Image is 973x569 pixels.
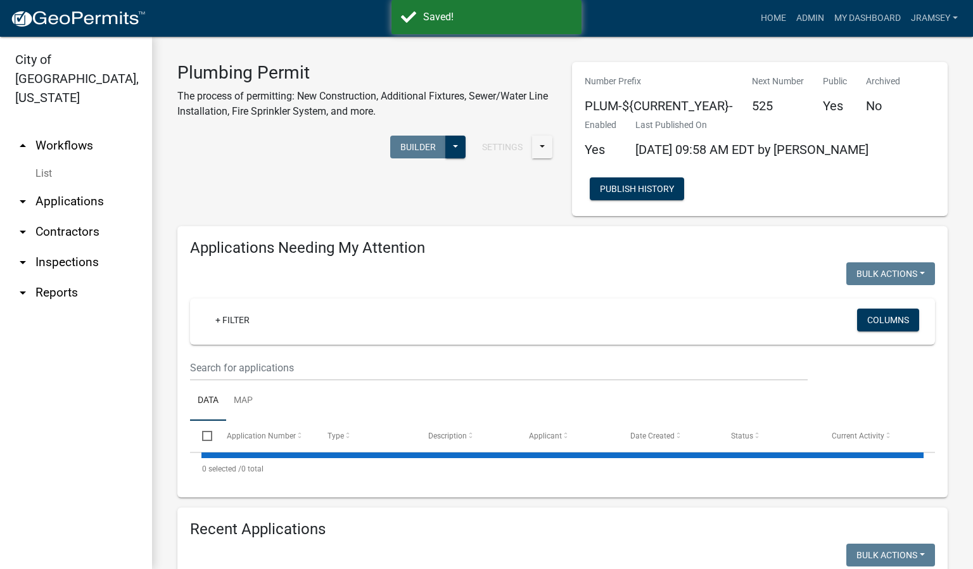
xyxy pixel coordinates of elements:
[823,75,847,88] p: Public
[177,62,553,84] h3: Plumbing Permit
[190,421,214,451] datatable-header-cell: Select
[832,432,884,440] span: Current Activity
[906,6,963,30] a: jramsey
[857,309,919,331] button: Columns
[416,421,517,451] datatable-header-cell: Description
[731,432,753,440] span: Status
[791,6,829,30] a: Admin
[719,421,820,451] datatable-header-cell: Status
[205,309,260,331] a: + Filter
[529,432,562,440] span: Applicant
[630,432,675,440] span: Date Created
[226,381,260,421] a: Map
[190,520,935,539] h4: Recent Applications
[15,194,30,209] i: arrow_drop_down
[756,6,791,30] a: Home
[428,432,467,440] span: Description
[328,432,344,440] span: Type
[846,262,935,285] button: Bulk Actions
[190,381,226,421] a: Data
[390,136,446,158] button: Builder
[866,75,900,88] p: Archived
[190,239,935,257] h4: Applications Needing My Attention
[618,421,718,451] datatable-header-cell: Date Created
[177,89,553,119] p: The process of permitting: New Construction, Additional Fixtures, Sewer/Water Line Installation, ...
[423,10,572,25] div: Saved!
[517,421,618,451] datatable-header-cell: Applicant
[202,464,241,473] span: 0 selected /
[635,118,868,132] p: Last Published On
[214,421,315,451] datatable-header-cell: Application Number
[635,142,868,157] span: [DATE] 09:58 AM EDT by [PERSON_NAME]
[585,118,616,132] p: Enabled
[190,453,935,485] div: 0 total
[866,98,900,113] h5: No
[590,185,684,195] wm-modal-confirm: Workflow Publish History
[820,421,920,451] datatable-header-cell: Current Activity
[752,98,804,113] h5: 525
[823,98,847,113] h5: Yes
[846,544,935,566] button: Bulk Actions
[15,285,30,300] i: arrow_drop_down
[829,6,906,30] a: My Dashboard
[315,421,416,451] datatable-header-cell: Type
[472,136,533,158] button: Settings
[15,255,30,270] i: arrow_drop_down
[15,138,30,153] i: arrow_drop_up
[190,355,808,381] input: Search for applications
[227,432,296,440] span: Application Number
[752,75,804,88] p: Next Number
[590,177,684,200] button: Publish History
[585,142,616,157] h5: Yes
[585,98,733,113] h5: PLUM-${CURRENT_YEAR}-
[585,75,733,88] p: Number Prefix
[15,224,30,240] i: arrow_drop_down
